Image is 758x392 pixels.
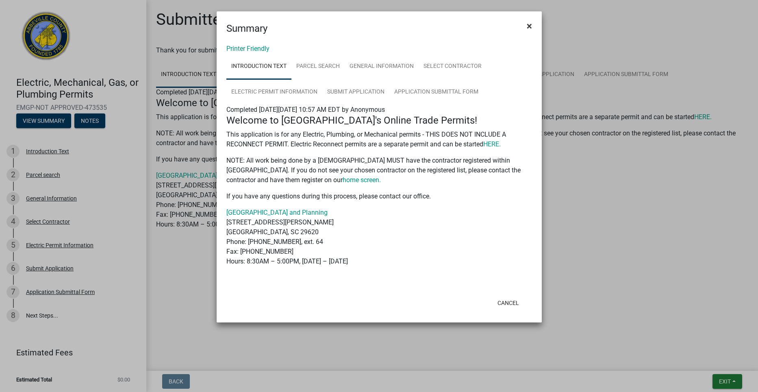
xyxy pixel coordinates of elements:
a: Parcel search [291,54,345,80]
button: Close [520,15,539,37]
a: Electric Permit Information [226,79,322,105]
p: [STREET_ADDRESS][PERSON_NAME] [GEOGRAPHIC_DATA], SC 29620 Phone: [PHONE_NUMBER], ext. 64 Fax: [PH... [226,208,532,266]
a: Select Contractor [419,54,487,80]
p: This application is for any Electric, Plumbing, or Mechanical permits - THIS DOES NOT INCLUDE A R... [226,130,532,149]
h4: Summary [226,21,267,36]
a: General Information [345,54,419,80]
p: NOTE: All work being done by a [DEMOGRAPHIC_DATA] MUST have the contractor registered within [GEO... [226,156,532,185]
a: Application Submittal Form [389,79,483,105]
a: Printer Friendly [226,45,269,52]
a: Introduction Text [226,54,291,80]
a: Submit Application [322,79,389,105]
a: home screen. [343,176,381,184]
h4: Welcome to [GEOGRAPHIC_DATA]'s Online Trade Permits! [226,115,532,126]
span: × [527,20,532,32]
a: [GEOGRAPHIC_DATA] and Planning [226,209,328,216]
span: Completed [DATE][DATE] 10:57 AM EDT by Anonymous [226,106,385,113]
a: HERE. [483,140,501,148]
p: If you have any questions during this process, please contact our office. [226,192,532,201]
button: Cancel [491,296,526,310]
